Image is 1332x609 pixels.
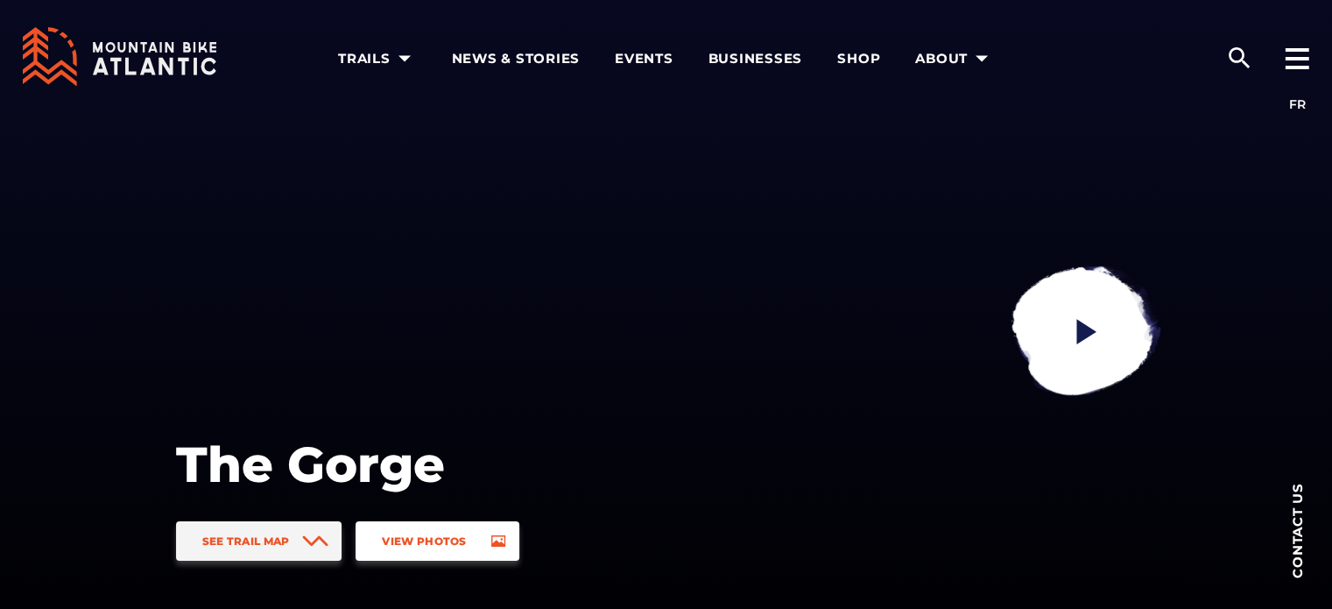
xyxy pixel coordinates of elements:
span: News & Stories [452,50,581,67]
span: View Photos [382,535,466,548]
ion-icon: arrow dropdown [392,46,417,71]
ion-icon: arrow dropdown [969,46,994,71]
a: See Trail Map [176,521,342,561]
h1: The Gorge [176,434,736,495]
span: Events [615,50,673,67]
ion-icon: play [1070,315,1102,347]
a: Contact us [1262,456,1332,605]
span: Shop [837,50,880,67]
span: About [915,50,994,67]
span: Businesses [708,50,803,67]
ion-icon: search [1225,44,1253,72]
span: See Trail Map [202,535,290,548]
a: View Photos [356,521,518,561]
span: Contact us [1291,483,1304,578]
span: Trails [338,50,417,67]
a: FR [1289,96,1306,112]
